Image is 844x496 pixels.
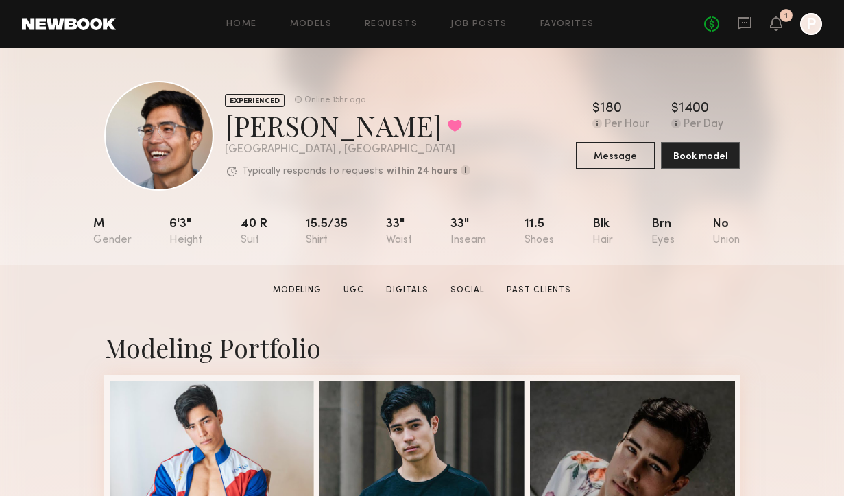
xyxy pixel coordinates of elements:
div: M [93,218,132,246]
div: No [712,218,740,246]
div: Per Day [684,119,723,131]
div: Modeling Portfolio [104,331,740,364]
div: 11.5 [525,218,554,246]
a: Home [226,20,257,29]
div: 15.5/35 [306,218,348,246]
a: Social [445,284,490,296]
div: Online 15hr ago [304,96,365,105]
div: 1400 [679,102,709,116]
div: [PERSON_NAME] [225,107,470,143]
button: Book model [661,142,740,169]
div: 6'3" [169,218,202,246]
a: Requests [365,20,418,29]
div: 40 r [241,218,267,246]
div: $ [671,102,679,116]
div: Brn [651,218,675,246]
div: EXPERIENCED [225,94,285,107]
b: within 24 hours [387,167,457,176]
div: 180 [600,102,622,116]
a: Digitals [381,284,434,296]
a: Job Posts [450,20,507,29]
a: Favorites [540,20,594,29]
div: [GEOGRAPHIC_DATA] , [GEOGRAPHIC_DATA] [225,144,470,156]
a: Modeling [267,284,327,296]
div: $ [592,102,600,116]
a: Models [290,20,332,29]
div: 33" [386,218,412,246]
a: UGC [338,284,370,296]
div: 1 [784,12,788,20]
a: P [800,13,822,35]
div: Per Hour [605,119,649,131]
div: 33" [450,218,486,246]
p: Typically responds to requests [242,167,383,176]
a: Past Clients [501,284,577,296]
div: Blk [592,218,613,246]
button: Message [576,142,655,169]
